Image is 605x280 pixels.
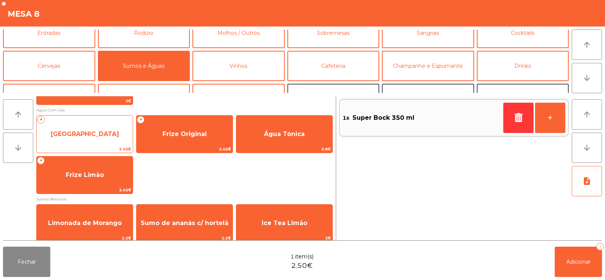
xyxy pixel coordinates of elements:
span: Água Tónica [264,130,305,138]
button: Consumo Staff [3,84,95,114]
button: Menus Grupo [192,84,285,114]
button: Adicionar1 [555,247,602,277]
i: arrow_upward [582,40,591,49]
button: Sumos e Águas [98,51,190,81]
i: arrow_upward [582,110,591,119]
span: 2.50€ [291,261,313,271]
span: + [37,157,45,164]
button: note_add [572,166,602,196]
span: + [37,116,45,124]
button: Rodizio [98,18,190,48]
i: arrow_downward [582,143,591,152]
button: arrow_upward [3,99,33,130]
span: Limonada de Morango [48,219,122,227]
span: [GEOGRAPHIC_DATA] [51,130,119,138]
span: 2.45€ [37,145,133,153]
span: Sumos Naturais [36,196,333,203]
span: 2€ [236,235,332,242]
button: ARROZ + SALADA [477,84,569,114]
i: note_add [582,177,591,186]
span: Agua Com Gas [36,106,333,114]
button: ARROZ + BATATAS [287,84,380,114]
i: arrow_upward [14,110,23,119]
span: Adicionar [566,258,591,265]
button: Entradas [3,18,95,48]
button: Sobremesas [287,18,380,48]
button: Drinks [477,51,569,81]
span: item(s) [295,253,313,261]
span: + [137,116,144,124]
h4: Mesa 8 [8,8,40,20]
i: arrow_downward [582,74,591,83]
button: ARROZ + FEIJÃO [382,84,474,114]
button: arrow_downward [572,133,602,163]
button: Cervejas [3,51,95,81]
span: 2.2€ [37,235,133,242]
span: Super Bock 350 ml [352,112,414,124]
i: arrow_downward [14,143,23,152]
span: 1x [343,112,349,124]
span: 1 [290,253,294,261]
div: 1 [596,243,604,250]
button: Vinhos [192,51,285,81]
span: Sumo de ananás c/ hortelã [141,219,228,227]
span: Frize Original [163,130,207,138]
span: 2.45€ [37,186,133,194]
button: Cafeteria [287,51,380,81]
span: 2€ [37,97,133,105]
button: Molhos / Outros [192,18,285,48]
button: Pregos [98,84,190,114]
span: Frize Limão [66,171,104,178]
button: arrow_downward [3,133,33,163]
span: 2.2€ [137,235,233,242]
button: arrow_downward [572,63,602,93]
span: 2.8€ [236,145,332,153]
span: 2.45€ [137,145,233,153]
button: Cocktails [477,18,569,48]
button: arrow_upward [572,99,602,130]
button: Champanhe e Espumante [382,51,474,81]
button: + [535,103,565,133]
button: arrow_upward [572,30,602,60]
button: Fechar [3,247,50,277]
button: Sangrias [382,18,474,48]
span: Ice Tea Limão [262,219,307,227]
